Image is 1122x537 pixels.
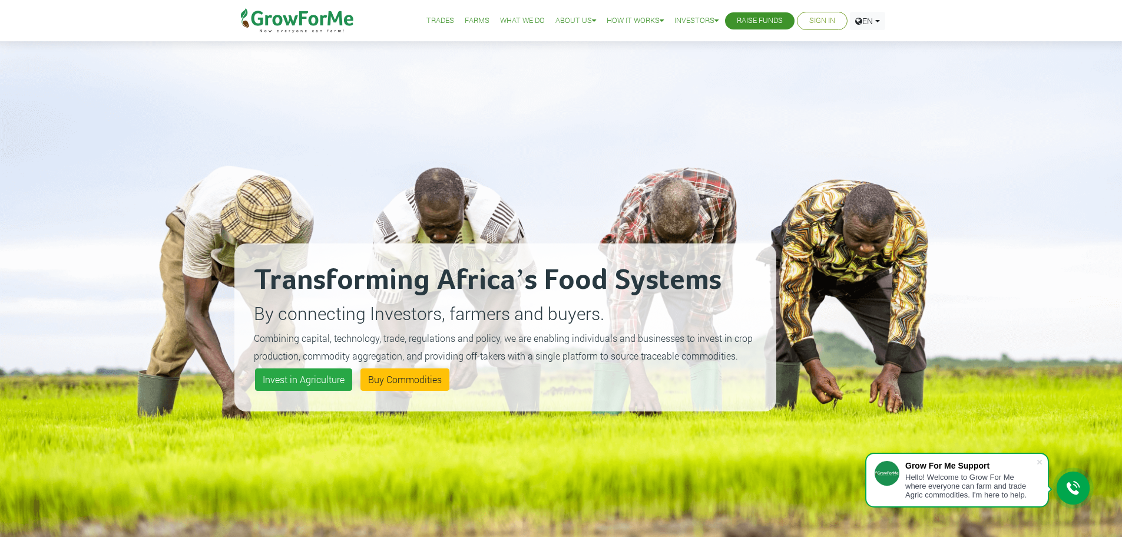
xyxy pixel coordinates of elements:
a: What We Do [500,15,545,27]
a: Trades [426,15,454,27]
div: Hello! Welcome to Grow For Me where everyone can farm and trade Agric commodities. I'm here to help. [905,473,1036,499]
div: Grow For Me Support [905,461,1036,470]
a: Raise Funds [737,15,783,27]
a: Sign In [809,15,835,27]
a: Farms [465,15,489,27]
a: How it Works [607,15,664,27]
a: EN [850,12,885,30]
h2: Transforming Africa’s Food Systems [254,263,757,298]
a: Invest in Agriculture [255,368,352,391]
p: By connecting Investors, farmers and buyers. [254,300,757,327]
a: About Us [555,15,596,27]
a: Investors [674,15,719,27]
small: Combining capital, technology, trade, regulations and policy, we are enabling individuals and bus... [254,332,753,362]
a: Buy Commodities [360,368,449,391]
